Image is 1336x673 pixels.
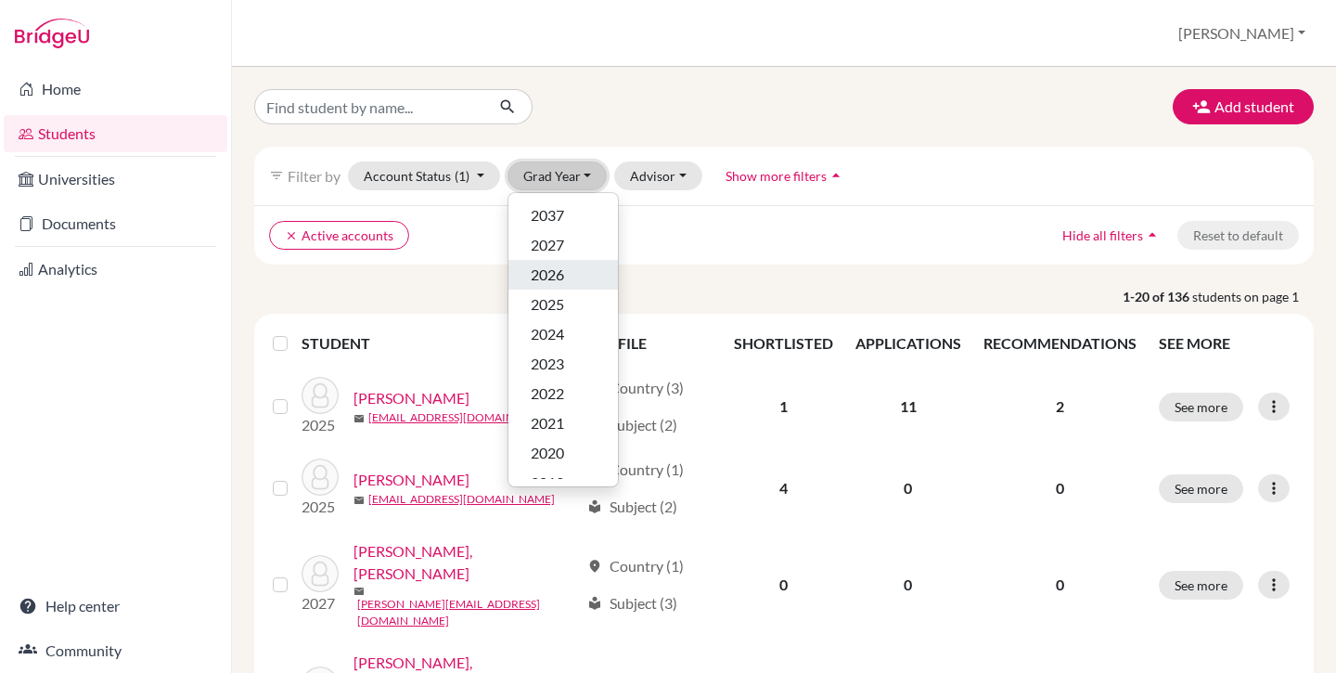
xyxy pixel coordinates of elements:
[587,592,677,615] div: Subject (3)
[972,321,1148,366] th: RECOMMENDATIONS
[587,555,684,577] div: Country (1)
[508,290,618,319] button: 2025
[1159,474,1243,503] button: See more
[269,168,284,183] i: filter_list
[4,205,227,242] a: Documents
[269,221,409,250] button: clearActive accounts
[353,540,579,585] a: [PERSON_NAME], [PERSON_NAME]
[844,366,972,447] td: 11
[983,395,1137,418] p: 2
[455,168,469,184] span: (1)
[302,592,339,615] p: 2027
[508,349,618,379] button: 2023
[710,162,861,190] button: Show more filtersarrow_drop_up
[508,438,618,468] button: 2020
[531,442,564,464] span: 2020
[4,251,227,288] a: Analytics
[353,469,469,491] a: [PERSON_NAME]
[4,588,227,625] a: Help center
[15,19,89,48] img: Bridge-U
[531,472,564,494] span: 2019
[827,166,845,185] i: arrow_drop_up
[531,234,564,256] span: 2027
[587,459,684,481] div: Country (1)
[288,167,340,185] span: Filter by
[507,162,608,190] button: Grad Year
[4,632,227,669] a: Community
[1192,287,1314,306] span: students on page 1
[353,586,365,597] span: mail
[587,596,602,611] span: local_library
[357,596,579,629] a: [PERSON_NAME][EMAIL_ADDRESS][DOMAIN_NAME]
[1123,287,1192,306] strong: 1-20 of 136
[1159,393,1243,421] button: See more
[531,382,564,405] span: 2022
[353,387,469,409] a: [PERSON_NAME]
[723,529,844,641] td: 0
[4,71,227,108] a: Home
[508,230,618,260] button: 2027
[348,162,500,190] button: Account Status(1)
[576,321,722,366] th: PROFILE
[353,413,365,424] span: mail
[368,409,555,426] a: [EMAIL_ADDRESS][DOMAIN_NAME]
[983,574,1137,596] p: 0
[531,264,564,286] span: 2026
[983,477,1137,499] p: 0
[507,192,619,487] div: Grad Year
[531,323,564,345] span: 2024
[723,447,844,529] td: 4
[302,459,339,496] img: Ajiezena, Lulu
[302,496,339,518] p: 2025
[1170,16,1314,51] button: [PERSON_NAME]
[285,229,298,242] i: clear
[844,447,972,529] td: 0
[587,414,677,436] div: Subject (2)
[723,366,844,447] td: 1
[508,319,618,349] button: 2024
[531,412,564,434] span: 2021
[353,495,365,506] span: mail
[1148,321,1306,366] th: SEE MORE
[508,260,618,290] button: 2026
[368,491,555,508] a: [EMAIL_ADDRESS][DOMAIN_NAME]
[587,377,684,399] div: Country (3)
[726,168,827,184] span: Show more filters
[614,162,702,190] button: Advisor
[531,353,564,375] span: 2023
[302,555,339,592] img: Anggono, Dylan Rayner
[1173,89,1314,124] button: Add student
[1062,227,1143,243] span: Hide all filters
[531,293,564,316] span: 2025
[4,161,227,198] a: Universities
[1177,221,1299,250] button: Reset to default
[1047,221,1177,250] button: Hide all filtersarrow_drop_up
[723,321,844,366] th: SHORTLISTED
[587,496,677,518] div: Subject (2)
[302,377,339,414] img: Adyson, Danford
[844,321,972,366] th: APPLICATIONS
[302,414,339,436] p: 2025
[508,201,618,230] button: 2037
[254,89,484,124] input: Find student by name...
[587,559,602,574] span: location_on
[508,468,618,498] button: 2019
[531,204,564,226] span: 2037
[302,321,576,366] th: STUDENT
[587,499,602,514] span: local_library
[1143,226,1162,244] i: arrow_drop_up
[508,408,618,438] button: 2021
[844,529,972,641] td: 0
[508,379,618,408] button: 2022
[1159,571,1243,600] button: See more
[4,115,227,152] a: Students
